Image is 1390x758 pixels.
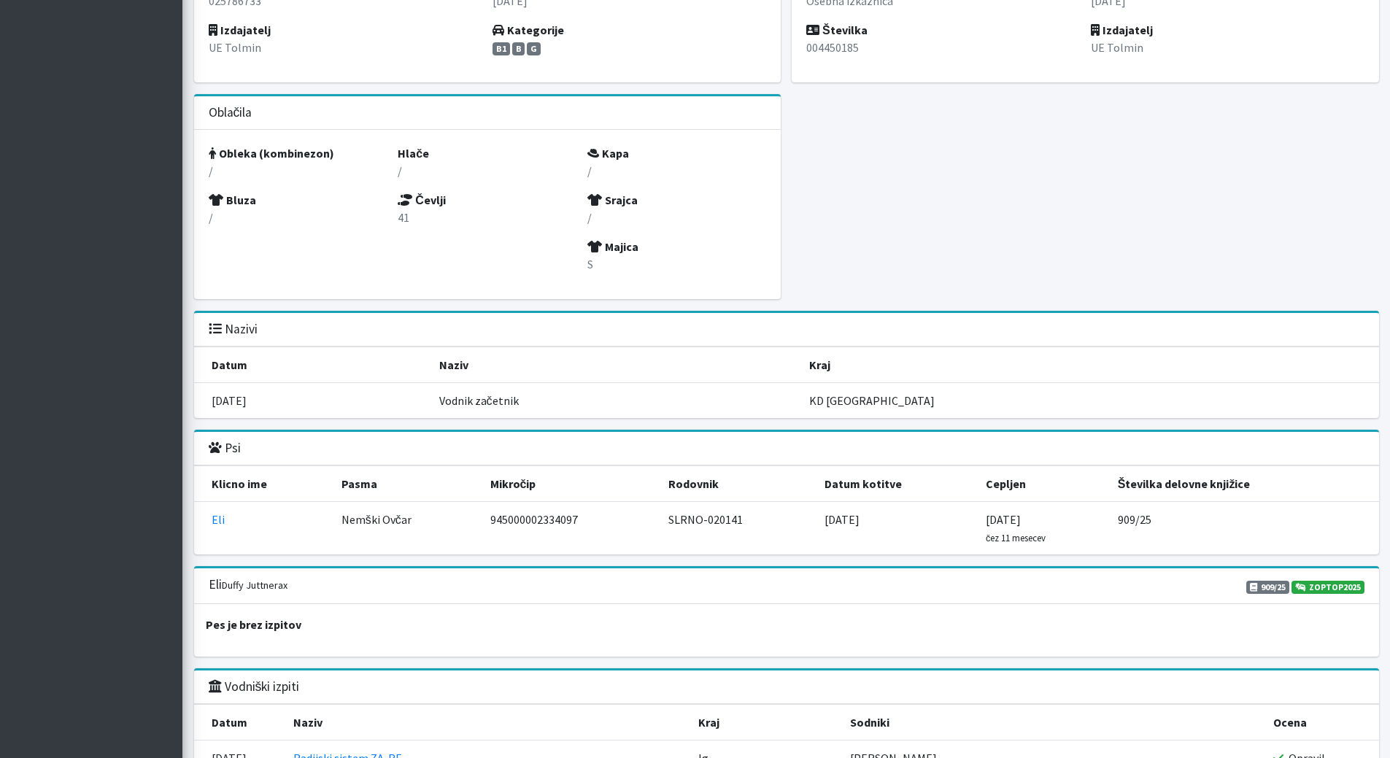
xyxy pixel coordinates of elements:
[660,466,816,502] th: Rodovnik
[1109,502,1379,555] td: 909/25
[285,705,690,740] th: Naziv
[194,466,333,502] th: Klicno ime
[333,502,482,555] td: Nemški Ovčar
[1091,39,1364,56] p: UE Tolmin
[806,23,868,37] strong: Številka
[1091,23,1153,37] strong: Izdajatelj
[209,441,241,456] h3: Psi
[398,209,576,226] p: 41
[587,162,766,179] p: /
[587,239,638,254] strong: Majica
[660,502,816,555] td: SLRNO-020141
[209,105,252,120] h3: Oblačila
[527,42,541,55] span: G
[398,193,446,207] strong: Čevlji
[209,679,300,695] h3: Vodniški izpiti
[222,579,287,592] small: Duffy Juttnerax
[587,193,638,207] strong: Srajca
[977,502,1109,555] td: [DATE]
[209,209,387,226] p: /
[1291,581,1364,594] a: ZOPTOP2025
[587,209,766,226] p: /
[1246,581,1289,594] span: 909/25
[493,23,564,37] strong: Kategorije
[1109,466,1379,502] th: Številka delovne knjižice
[209,577,287,592] h3: Eli
[209,39,482,56] p: UE Tolmin
[212,512,225,527] a: Eli
[209,23,271,37] strong: Izdajatelj
[209,193,256,207] strong: Bluza
[194,383,430,419] td: [DATE]
[333,466,482,502] th: Pasma
[816,502,977,555] td: [DATE]
[977,466,1109,502] th: Cepljen
[209,322,258,337] h3: Nazivi
[841,705,1264,740] th: Sodniki
[493,42,510,55] span: B1
[194,347,430,383] th: Datum
[194,705,285,740] th: Datum
[398,146,429,161] strong: Hlače
[512,42,525,55] span: B
[398,162,576,179] p: /
[430,347,800,383] th: Naziv
[430,383,800,419] td: Vodnik začetnik
[806,39,1080,56] p: 004450185
[587,255,766,273] p: S
[986,532,1046,544] small: čez 11 mesecev
[587,146,629,161] strong: Kapa
[209,162,387,179] p: /
[800,383,1379,419] td: KD [GEOGRAPHIC_DATA]
[482,502,660,555] td: 945000002334097
[482,466,660,502] th: Mikročip
[1264,705,1379,740] th: Ocena
[206,617,301,632] strong: Pes je brez izpitov
[816,466,977,502] th: Datum kotitve
[690,705,841,740] th: Kraj
[209,146,334,161] strong: Obleka (kombinezon)
[800,347,1379,383] th: Kraj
